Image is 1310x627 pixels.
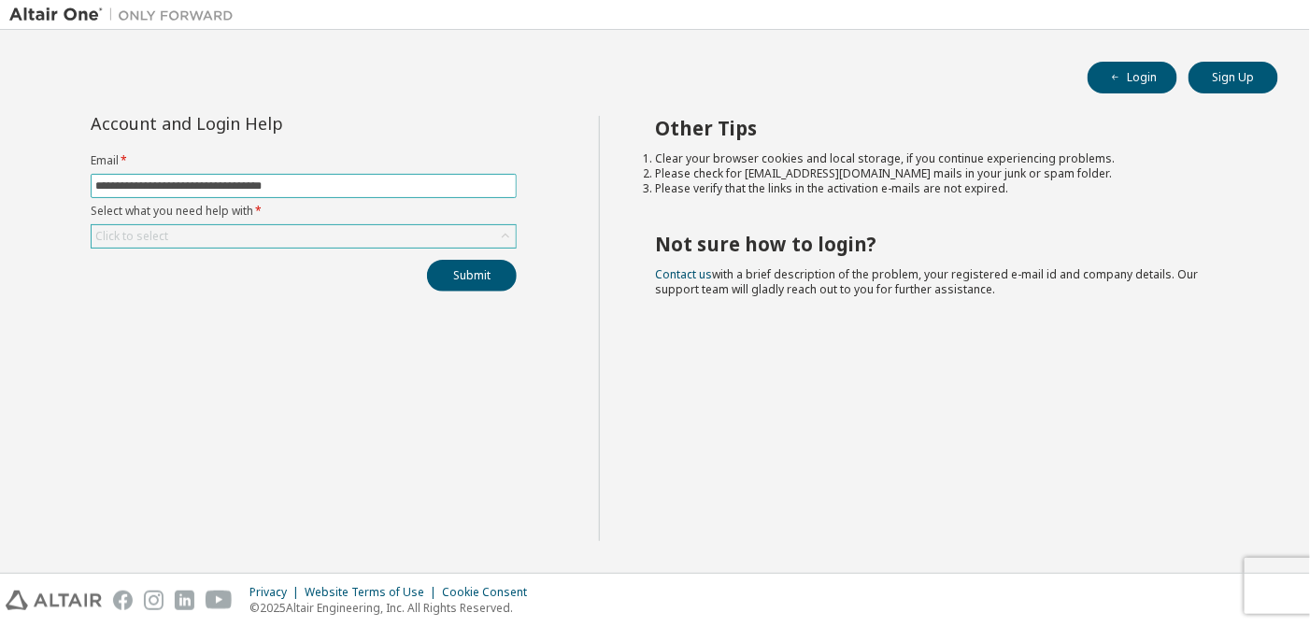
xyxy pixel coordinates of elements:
[249,585,305,600] div: Privacy
[91,153,517,168] label: Email
[656,232,1246,256] h2: Not sure how to login?
[305,585,442,600] div: Website Terms of Use
[656,151,1246,166] li: Clear your browser cookies and local storage, if you continue experiencing problems.
[427,260,517,292] button: Submit
[144,591,164,610] img: instagram.svg
[92,225,516,248] div: Click to select
[656,181,1246,196] li: Please verify that the links in the activation e-mails are not expired.
[91,116,432,131] div: Account and Login Help
[656,116,1246,140] h2: Other Tips
[113,591,133,610] img: facebook.svg
[656,266,713,282] a: Contact us
[656,266,1199,297] span: with a brief description of the problem, your registered e-mail id and company details. Our suppo...
[1189,62,1278,93] button: Sign Up
[656,166,1246,181] li: Please check for [EMAIL_ADDRESS][DOMAIN_NAME] mails in your junk or spam folder.
[6,591,102,610] img: altair_logo.svg
[175,591,194,610] img: linkedin.svg
[206,591,233,610] img: youtube.svg
[95,229,168,244] div: Click to select
[1088,62,1177,93] button: Login
[442,585,538,600] div: Cookie Consent
[9,6,243,24] img: Altair One
[91,204,517,219] label: Select what you need help with
[249,600,538,616] p: © 2025 Altair Engineering, Inc. All Rights Reserved.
